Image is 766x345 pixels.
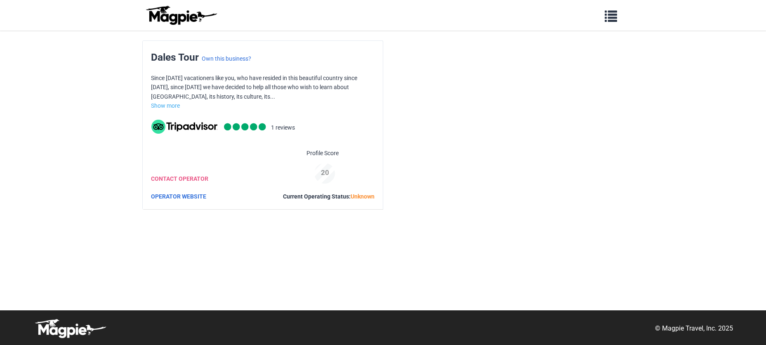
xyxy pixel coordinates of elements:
[151,73,375,101] p: Since [DATE] vacationers like you, who have resided in this beautiful country since [DATE], since...
[144,5,218,25] img: logo-ab69f6fb50320c5b225c76a69d11143b.png
[151,193,206,200] a: OPERATOR WEBSITE
[151,51,199,63] span: Dales Tour
[306,149,339,158] span: Profile Score
[151,120,217,134] img: tripadvisor_background-ebb97188f8c6c657a79ad20e0caa6051.svg
[283,192,375,201] div: Current Operating Status:
[202,55,251,62] a: Own this business?
[33,319,107,338] img: logo-white-d94fa1abed81b67a048b3d0f0ab5b955.png
[351,193,375,200] span: Unknown
[655,323,733,334] p: © Magpie Travel, Inc. 2025
[271,123,295,134] li: 1 reviews
[311,167,339,178] div: 20
[151,102,180,109] a: Show more
[151,175,208,182] a: CONTACT OPERATOR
